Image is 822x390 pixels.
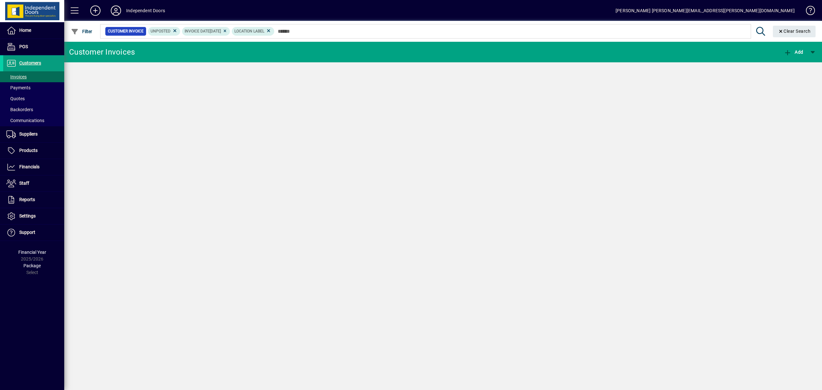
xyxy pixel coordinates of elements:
[3,93,64,104] a: Quotes
[3,208,64,224] a: Settings
[3,225,64,241] a: Support
[3,126,64,142] a: Suppliers
[3,104,64,115] a: Backorders
[616,5,795,16] div: [PERSON_NAME] [PERSON_NAME][EMAIL_ADDRESS][PERSON_NAME][DOMAIN_NAME]
[801,1,814,22] a: Knowledge Base
[19,44,28,49] span: POS
[3,82,64,93] a: Payments
[185,29,210,33] span: Invoice date
[784,49,803,55] span: Add
[3,71,64,82] a: Invoices
[234,29,264,33] span: Location Label
[151,29,171,33] span: Unposted
[23,263,41,268] span: Package
[19,131,38,137] span: Suppliers
[19,181,29,186] span: Staff
[19,197,35,202] span: Reports
[19,148,38,153] span: Products
[773,26,816,37] button: Clear
[148,27,180,35] mat-chip: Customer Invoice Status: Unposted
[18,250,46,255] span: Financial Year
[85,5,106,16] button: Add
[3,192,64,208] a: Reports
[6,85,31,90] span: Payments
[778,29,811,34] span: Clear Search
[19,60,41,66] span: Customers
[126,5,165,16] div: Independent Doors
[782,46,805,58] button: Add
[6,118,44,123] span: Communications
[3,159,64,175] a: Financials
[69,47,135,57] div: Customer Invoices
[3,115,64,126] a: Communications
[6,107,33,112] span: Backorders
[6,74,27,79] span: Invoices
[19,230,35,235] span: Support
[108,28,144,34] span: Customer Invoice
[3,175,64,191] a: Staff
[69,26,94,37] button: Filter
[6,96,25,101] span: Quotes
[19,213,36,218] span: Settings
[19,164,39,169] span: Financials
[3,39,64,55] a: POS
[19,28,31,33] span: Home
[3,143,64,159] a: Products
[71,29,92,34] span: Filter
[106,5,126,16] button: Profile
[3,22,64,39] a: Home
[210,29,221,33] span: [DATE]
